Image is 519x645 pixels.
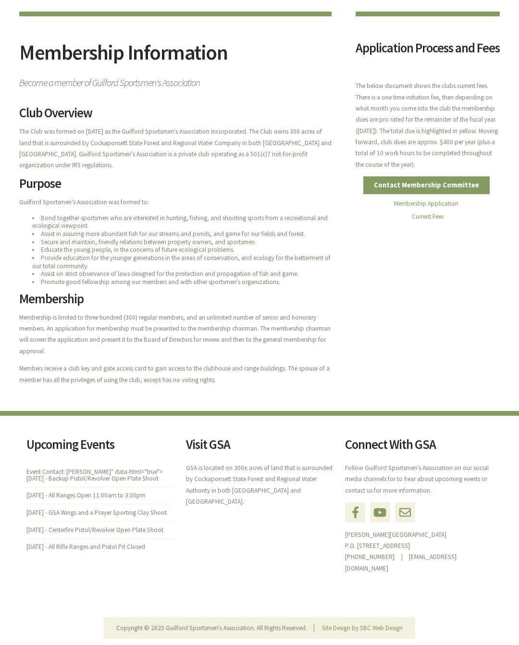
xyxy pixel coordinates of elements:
li: Copyright © 2025 Guilford Sportsmen's Association. All Rights Reserved. [116,624,314,632]
a: [PERSON_NAME][GEOGRAPHIC_DATA] [345,531,446,539]
a: Site Design by SBC Web Design [322,624,403,632]
p: P.O. [STREET_ADDRESS] [345,529,493,574]
span: | [395,553,409,561]
h2: Membership [19,293,332,312]
h2: Club Overview [19,107,332,126]
li: [DATE] - GSA Wings and a Prayer Sporting Clay Shoot [26,504,174,521]
p: The below document shows the clubs current fees. There is a one time initiation fee, then dependi... [356,80,500,170]
a: Contact Membership Committee [363,176,490,194]
p: GSA is located on 300± acres of land that is surrounded by Cockaponsett State Forest and Regional... [186,462,334,507]
h2: Membership Information [19,42,332,73]
li: [DATE] - All Ranges Open 11:00am to 3:00pm [26,487,174,504]
li: [DATE] - All Rifle Ranges and Pistol Pit Closed [26,538,174,556]
a: Current Fees [412,212,444,221]
li: Event Contact: [PERSON_NAME]" data-html="true">[DATE] - Backup Pistol/Revolver Open Plate Shoot [26,462,174,487]
p: Guilford Sportsmen's Association was formed to: [19,197,332,208]
h2: Visit GSA [186,438,334,451]
li: Promote good fellowship among our members and with other sportsmen's organizations. [32,278,332,286]
h2: Purpose [19,177,332,197]
h2: Application Process and Fees [356,42,500,61]
li: Assist in assuring more abundant fish for our streams and ponds, and game for our fields and forest. [32,230,332,238]
li: Assist on strict observance of laws designed for the protection and propagation of fish and game. [32,270,332,278]
li: Bond together sportsmen who are interested in hunting, fishing, and shooting sports from a recrea... [32,214,332,230]
h2: Connect With GSA [345,438,493,451]
li: Secure and maintain, friendly relations between property owners, and sportsmen. [32,238,332,247]
li: Educate the young people, in the concerns of future ecological problems. [32,246,332,254]
p: Membership is limited to three hundred (300) regular members, and an unlimited number of senior a... [19,312,332,357]
a: [EMAIL_ADDRESS][DOMAIN_NAME] [345,553,457,572]
p: Follow Guilford Sportsmen's Association on our social media channels for to hear about upcoming e... [345,462,493,496]
span: Become a member of Guilford Sportsmen's Association [19,73,332,87]
a: Membership Application [394,199,458,208]
li: Provide education for the younger generations in the areas of conservation, and ecology for the b... [32,254,332,270]
h2: Upcoming Events [26,438,174,451]
a: [PHONE_NUMBER] [345,553,395,561]
p: Members receive a club key and gate access card to gain access to the clubhouse and range buildin... [19,363,332,385]
p: The Club was formed on [DATE] as the Guilford Sportsmen's Association Incorporated. The Club owns... [19,126,332,171]
li: [DATE] - Centerfire Pistol/Revolver Open Plate Shoot [26,521,174,538]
